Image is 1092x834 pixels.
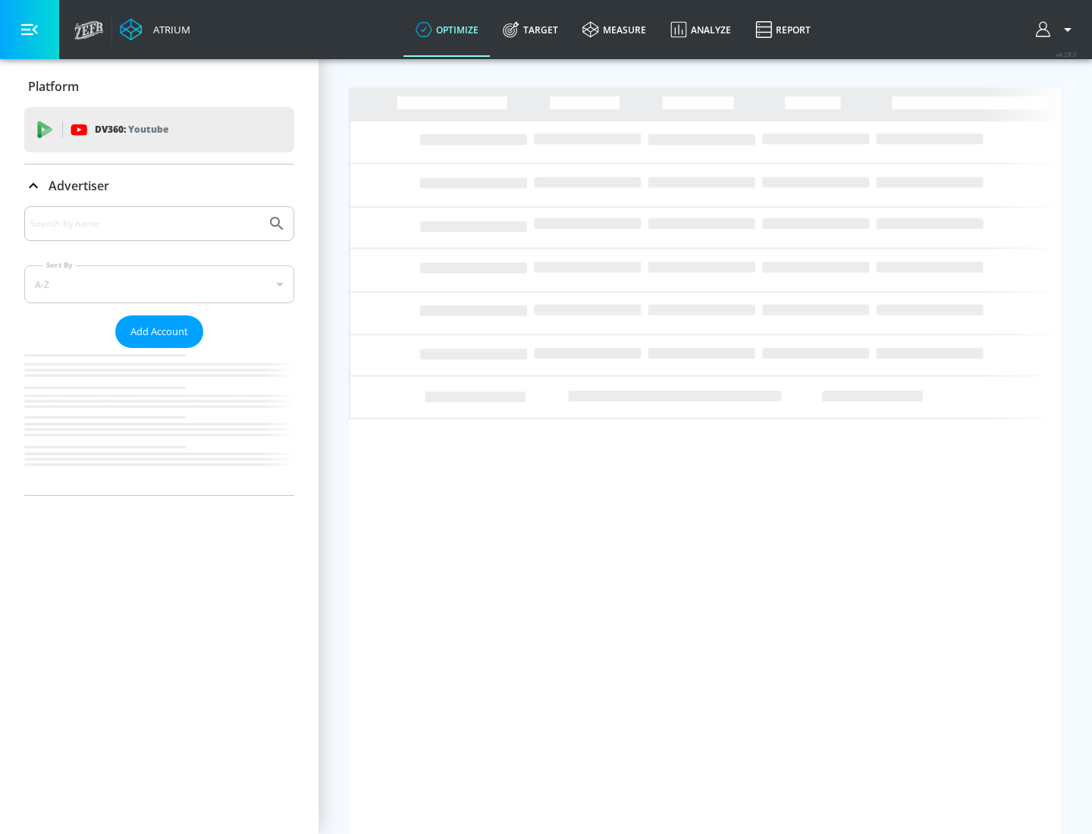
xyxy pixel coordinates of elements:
[24,206,294,495] div: Advertiser
[570,2,658,57] a: measure
[49,177,109,194] p: Advertiser
[95,121,168,138] p: DV360:
[130,323,188,340] span: Add Account
[24,65,294,108] div: Platform
[43,260,76,270] label: Sort By
[30,214,260,234] input: Search by name
[658,2,743,57] a: Analyze
[491,2,570,57] a: Target
[120,18,190,41] a: Atrium
[1056,50,1077,58] span: v 4.28.0
[147,23,190,36] div: Atrium
[24,165,294,207] div: Advertiser
[24,107,294,152] div: DV360: Youtube
[743,2,823,57] a: Report
[128,121,168,137] p: Youtube
[24,348,294,495] nav: list of Advertiser
[403,2,491,57] a: optimize
[24,265,294,303] div: A-Z
[115,315,203,348] button: Add Account
[28,78,79,95] p: Platform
